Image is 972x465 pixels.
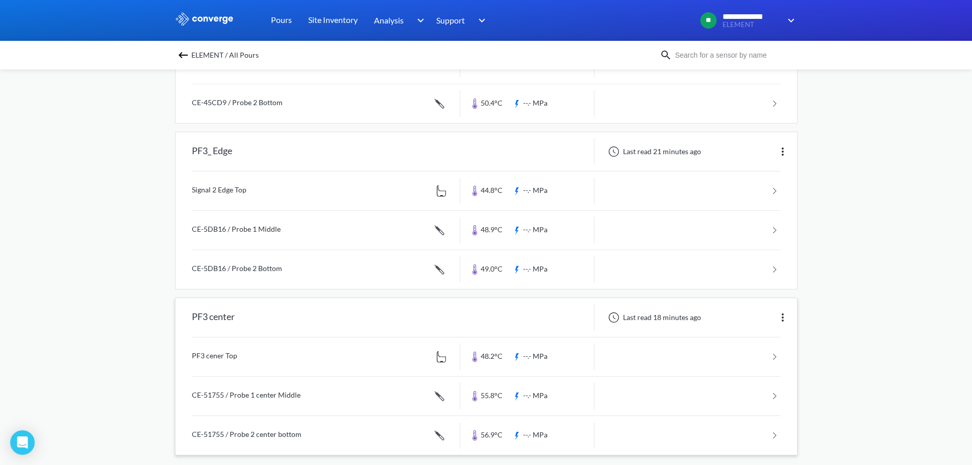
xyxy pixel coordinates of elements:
[177,49,189,61] img: backspace.svg
[191,48,259,62] span: ELEMENT / All Pours
[777,311,789,324] img: more.svg
[374,14,404,27] span: Analysis
[722,21,781,29] span: ELEMENT
[192,304,235,331] div: PF3 center
[192,138,232,165] div: PF3_ Edge
[10,430,35,455] div: Open Intercom Messenger
[603,311,704,324] div: Last read 18 minutes ago
[781,14,797,27] img: downArrow.svg
[410,14,427,27] img: downArrow.svg
[436,14,465,27] span: Support
[472,14,488,27] img: downArrow.svg
[672,50,795,61] input: Search for a sensor by name
[603,145,704,158] div: Last read 21 minutes ago
[175,12,234,26] img: logo_ewhite.svg
[777,145,789,158] img: more.svg
[660,49,672,61] img: icon-search.svg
